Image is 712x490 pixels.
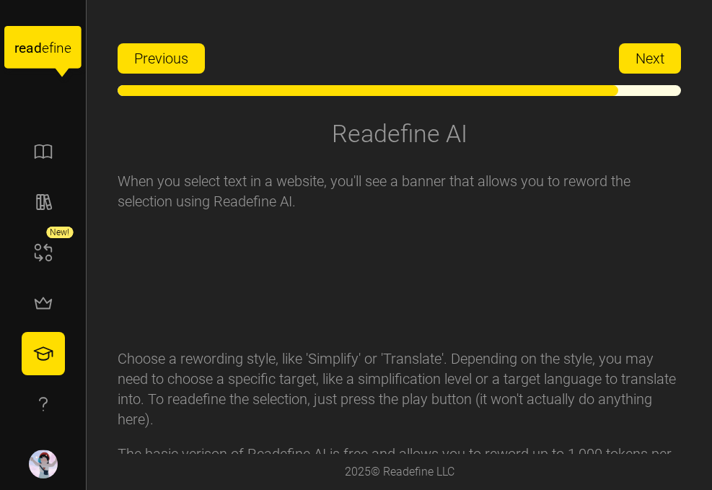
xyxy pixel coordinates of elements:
tspan: r [14,40,19,56]
tspan: i [53,40,56,56]
p: When you select text in a website, you'll see a banner that allows you to reword the selection us... [118,171,680,211]
a: readefine [4,12,82,90]
p: Choose a rewording style, like 'Simplify' or 'Translate'. Depending on the style, you may need to... [118,349,680,429]
tspan: e [19,40,26,56]
button: Next [619,43,681,74]
div: 2025 © Readefine LLC [338,456,462,489]
span: Next [636,44,664,73]
tspan: f [49,40,54,56]
img: Bxbble Tea [29,450,58,478]
button: Previous [118,43,205,74]
div: New! [46,227,73,238]
tspan: n [57,40,65,56]
tspan: e [42,40,49,56]
tspan: a [26,40,33,56]
h1: Readefine AI [332,118,467,149]
span: Previous [134,44,188,73]
tspan: d [34,40,42,56]
tspan: e [64,40,71,56]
